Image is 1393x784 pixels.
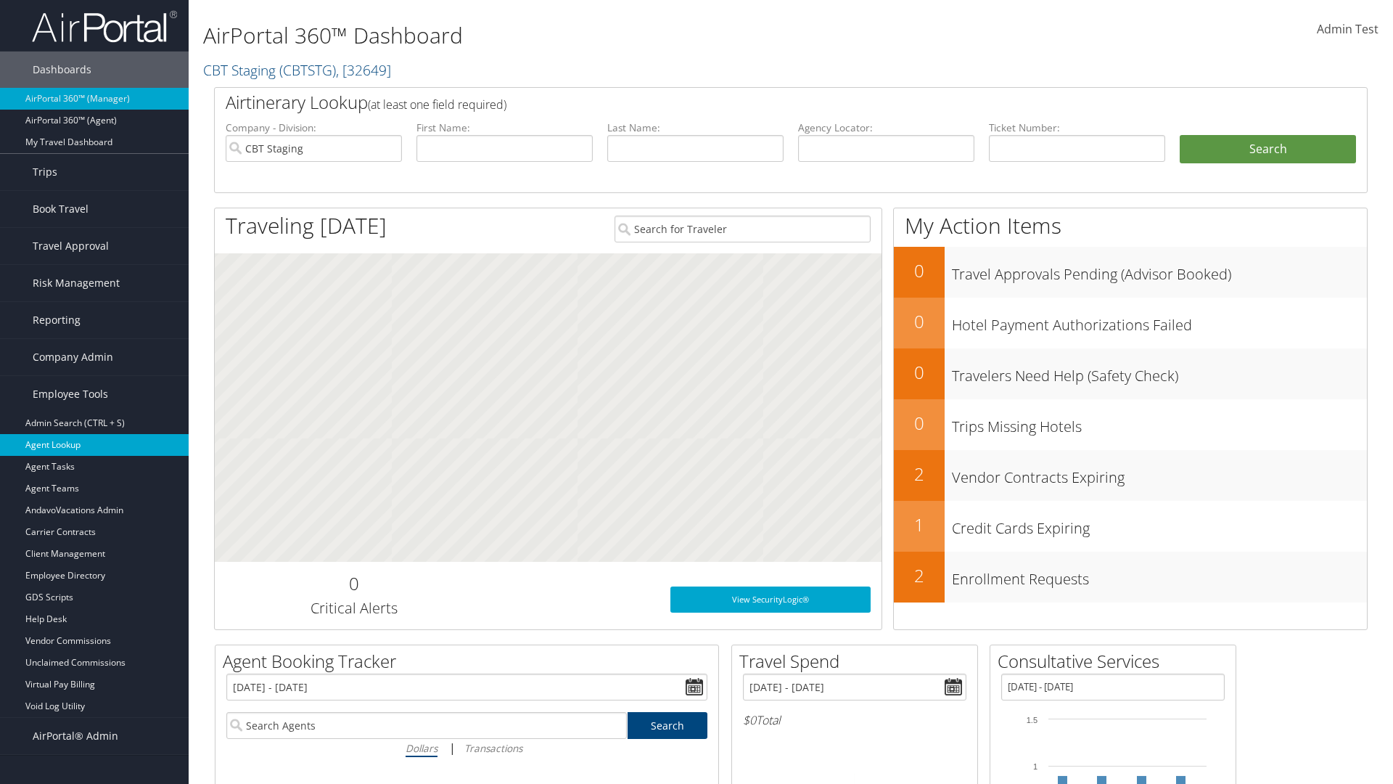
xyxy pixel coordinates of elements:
a: 0Travelers Need Help (Safety Check) [894,348,1367,399]
h3: Credit Cards Expiring [952,511,1367,539]
a: 2Enrollment Requests [894,552,1367,603]
button: Search [1180,135,1356,164]
h2: 0 [894,309,945,334]
h6: Total [743,712,966,728]
tspan: 1 [1033,762,1037,771]
a: CBT Staging [203,60,391,80]
input: Search Agents [226,712,627,739]
label: First Name: [416,121,593,135]
a: 1Credit Cards Expiring [894,501,1367,552]
span: Risk Management [33,265,120,301]
a: 0Travel Approvals Pending (Advisor Booked) [894,247,1367,298]
span: Reporting [33,302,81,338]
tspan: 1.5 [1027,716,1037,724]
h3: Travelers Need Help (Safety Check) [952,359,1367,386]
h2: 0 [894,360,945,385]
a: Admin Test [1317,7,1378,52]
h3: Enrollment Requests [952,562,1367,589]
i: Dollars [406,741,437,755]
span: Travel Approval [33,228,109,264]
a: View SecurityLogic® [670,587,871,613]
h3: Travel Approvals Pending (Advisor Booked) [952,257,1367,285]
h3: Trips Missing Hotels [952,409,1367,437]
h2: Travel Spend [739,649,977,674]
a: 2Vendor Contracts Expiring [894,450,1367,501]
h2: 0 [894,411,945,436]
span: AirPortal® Admin [33,718,118,754]
label: Company - Division: [226,121,402,135]
img: airportal-logo.png [32,9,177,44]
h3: Critical Alerts [226,598,482,618]
h1: My Action Items [894,211,1367,241]
span: Employee Tools [33,376,108,412]
input: Search for Traveler [615,216,871,242]
span: Company Admin [33,339,113,375]
h3: Hotel Payment Authorizations Failed [952,308,1367,335]
h2: 0 [226,571,482,596]
h2: Agent Booking Tracker [223,649,718,674]
span: , [ 32649 ] [336,60,391,80]
span: Admin Test [1317,21,1378,37]
label: Last Name: [607,121,784,135]
h2: 2 [894,563,945,588]
h1: Traveling [DATE] [226,211,387,241]
i: Transactions [464,741,522,755]
h2: Consultative Services [998,649,1236,674]
span: ( CBTSTG ) [279,60,336,80]
span: $0 [743,712,756,728]
label: Ticket Number: [989,121,1165,135]
div: | [226,739,707,757]
span: Dashboards [33,52,91,88]
h3: Vendor Contracts Expiring [952,460,1367,488]
h2: Airtinerary Lookup [226,90,1260,115]
a: Search [628,712,708,739]
h2: 0 [894,258,945,283]
label: Agency Locator: [798,121,974,135]
h2: 2 [894,462,945,486]
span: Book Travel [33,191,89,227]
a: 0Hotel Payment Authorizations Failed [894,298,1367,348]
span: Trips [33,154,57,190]
span: (at least one field required) [368,97,506,113]
h1: AirPortal 360™ Dashboard [203,20,987,51]
h2: 1 [894,513,945,537]
a: 0Trips Missing Hotels [894,399,1367,450]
